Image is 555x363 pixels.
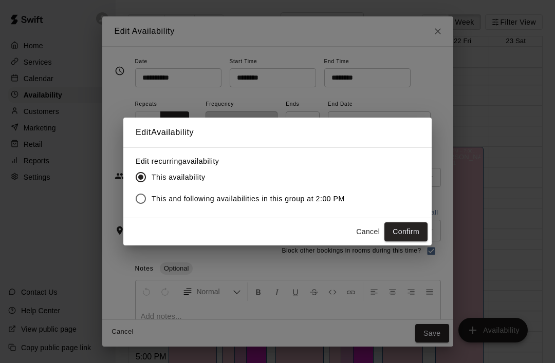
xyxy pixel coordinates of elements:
[136,156,353,166] label: Edit recurring availability
[152,194,345,204] span: This and following availabilities in this group at 2:00 PM
[152,172,205,183] span: This availability
[351,222,384,241] button: Cancel
[384,222,428,241] button: Confirm
[123,118,432,147] h2: Edit Availability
